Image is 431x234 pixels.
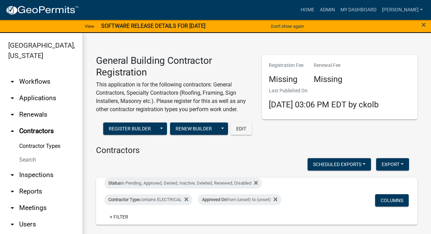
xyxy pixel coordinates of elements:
[338,3,379,16] a: My Dashboard
[231,122,252,135] button: Edit
[298,3,317,16] a: Home
[421,20,426,30] span: ×
[108,180,121,186] span: Status
[269,100,379,109] span: [DATE] 03:06 PM EDT by ckolb
[8,110,16,119] i: arrow_drop_down
[8,78,16,86] i: arrow_drop_down
[8,94,16,102] i: arrow_drop_down
[269,62,303,69] p: Registration Fee
[8,204,16,212] i: arrow_drop_down
[8,187,16,196] i: arrow_drop_down
[96,81,252,114] p: This application is for the following contractors: General Contractors, Specialty Contractors (Ro...
[103,122,156,135] button: Register Builder
[104,194,192,205] div: contains ELECTRICAL
[8,127,16,135] i: arrow_drop_up
[108,197,139,202] span: Contractor Type
[96,55,252,78] h3: General Building Contractor Registration
[104,211,134,223] a: + Filter
[202,197,227,202] span: Approved On
[269,74,303,84] h4: Missing
[198,194,282,205] div: from (unset) to (unset)
[314,62,342,69] p: Renewal Fee
[8,171,16,179] i: arrow_drop_down
[314,74,342,84] h4: Missing
[96,145,417,155] h4: Contractors
[104,178,262,189] div: in Pending, Approved, Denied, Inactive, Deleted, Renewed, Disabled
[268,21,307,32] button: Don't show again
[308,158,371,171] button: Scheduled Exports
[379,3,426,16] a: [PERSON_NAME]
[8,220,16,229] i: arrow_drop_down
[170,122,217,135] button: Renew Builder
[376,158,409,171] button: Export
[317,3,338,16] a: Admin
[82,21,97,32] a: View
[269,87,379,94] p: Last Published On
[101,23,205,29] strong: SOFTWARE RELEASE DETAILS FOR [DATE]
[375,194,409,207] button: Columns
[421,21,426,29] button: Close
